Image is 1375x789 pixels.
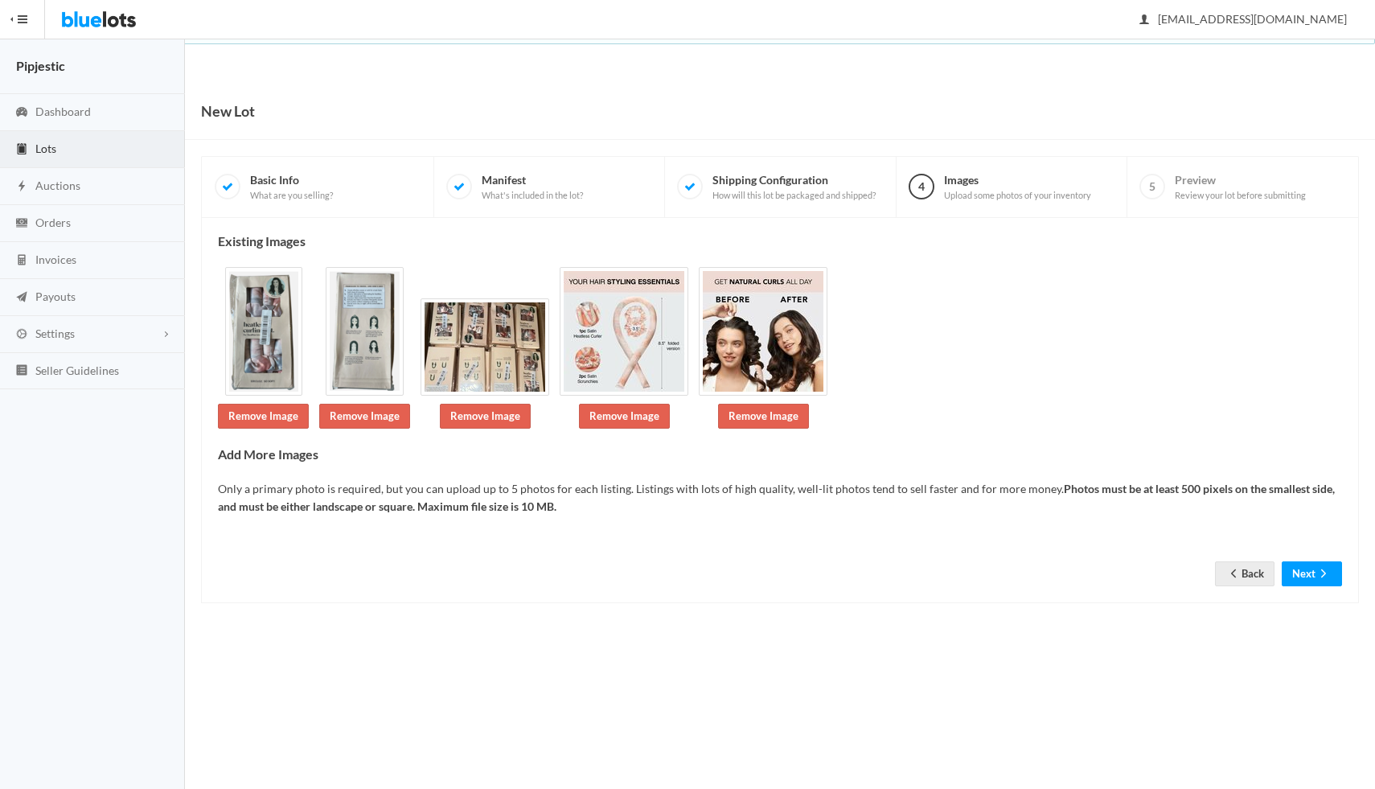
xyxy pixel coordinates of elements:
[909,174,934,199] span: 4
[579,404,670,429] a: Remove Image
[319,404,410,429] a: Remove Image
[218,480,1342,516] p: Only a primary photo is required, but you can upload up to 5 photos for each listing. Listings wi...
[1215,561,1274,586] a: arrow backBack
[712,173,876,201] span: Shipping Configuration
[14,364,30,379] ion-icon: list box
[560,267,688,396] img: d9d1a9eb-f377-4711-bf20-f6f6effba2fc-1737496729.jpg
[1139,174,1165,199] span: 5
[440,404,531,429] a: Remove Image
[35,327,75,340] span: Settings
[421,298,549,396] img: 88965af0-eaf9-47ce-9a27-3aeaf16e18d9-1737496729.jpg
[944,173,1091,201] span: Images
[482,190,583,201] span: What's included in the lot?
[699,267,827,396] img: 3fb70afa-3c09-4f77-a6b0-f70e4ceb798f-1737496730.jpg
[1175,190,1306,201] span: Review your lot before submitting
[14,253,30,269] ion-icon: calculator
[14,290,30,306] ion-icon: paper plane
[14,216,30,232] ion-icon: cash
[1136,13,1152,28] ion-icon: person
[1282,561,1342,586] button: Nextarrow forward
[14,327,30,343] ion-icon: cog
[35,179,80,192] span: Auctions
[35,364,119,377] span: Seller Guidelines
[1140,12,1347,26] span: [EMAIL_ADDRESS][DOMAIN_NAME]
[16,58,65,73] strong: Pipjestic
[14,179,30,195] ion-icon: flash
[1315,567,1332,582] ion-icon: arrow forward
[35,290,76,303] span: Payouts
[218,234,1342,249] h4: Existing Images
[712,190,876,201] span: How will this lot be packaged and shipped?
[944,190,1091,201] span: Upload some photos of your inventory
[35,105,91,118] span: Dashboard
[225,267,302,396] img: cd644518-1b9f-48ce-882e-5f02c9575c50-1737496728.png
[35,142,56,155] span: Lots
[218,447,1342,462] h4: Add More Images
[218,404,309,429] a: Remove Image
[1175,173,1306,201] span: Preview
[201,99,255,123] h1: New Lot
[718,404,809,429] a: Remove Image
[1225,567,1242,582] ion-icon: arrow back
[326,267,404,396] img: 78aab3f7-6089-4b46-8ca0-35fa82f8b8f6-1737496728.png
[250,190,333,201] span: What are you selling?
[14,142,30,158] ion-icon: clipboard
[482,173,583,201] span: Manifest
[35,253,76,266] span: Invoices
[35,216,71,229] span: Orders
[14,105,30,121] ion-icon: speedometer
[250,173,333,201] span: Basic Info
